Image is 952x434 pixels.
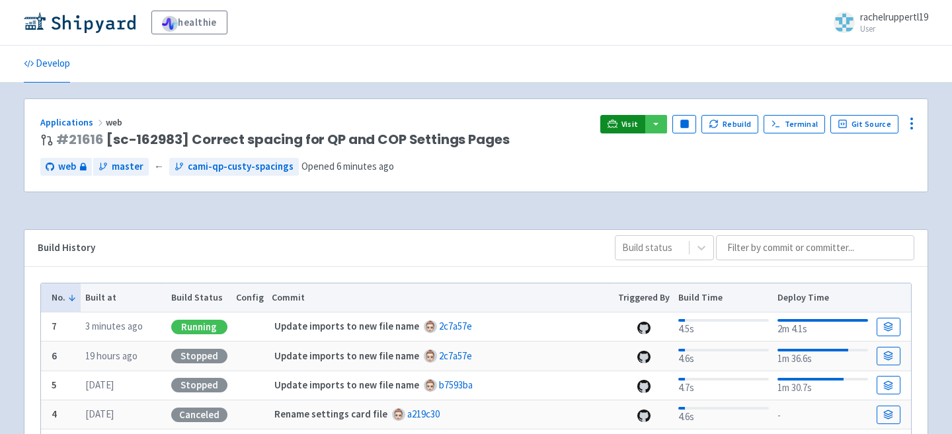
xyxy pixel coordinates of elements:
a: healthie [151,11,227,34]
div: Stopped [171,378,227,392]
time: 19 hours ago [85,349,138,362]
div: 4.7s [678,375,769,396]
th: Config [231,283,268,312]
th: Triggered By [614,283,674,312]
time: 6 minutes ago [337,160,394,172]
th: Build Status [167,283,231,312]
th: Commit [268,283,614,312]
span: Visit [621,119,639,129]
span: ← [154,159,164,174]
span: cami-qp-custy-spacings [188,159,294,174]
a: web [40,158,92,176]
small: User [860,24,928,33]
a: Applications [40,116,106,128]
a: 2c7a57e [439,320,472,332]
div: Canceled [171,408,227,422]
a: #21616 [56,130,104,149]
strong: Update imports to new file name [274,379,419,391]
a: Git Source [830,115,898,133]
a: Terminal [764,115,825,133]
div: 1m 30.7s [777,375,868,396]
a: rachelruppertl19 User [826,12,928,33]
time: [DATE] [85,379,114,391]
span: Opened [301,160,394,172]
input: Filter by commit or committer... [716,235,914,260]
span: rachelruppertl19 [860,11,928,23]
div: - [777,406,868,423]
b: 6 [52,349,57,362]
a: Develop [24,46,70,83]
button: Rebuild [701,115,758,133]
div: 4.6s [678,346,769,367]
time: 3 minutes ago [85,320,143,332]
a: cami-qp-custy-spacings [169,158,299,176]
div: 4.5s [678,316,769,337]
div: Stopped [171,349,227,363]
a: a219c30 [407,408,440,420]
span: master [112,159,143,174]
a: Build Details [877,376,900,394]
span: [sc-162983] Correct spacing for QP and COP Settings Pages [56,132,509,147]
strong: Update imports to new file name [274,320,419,332]
a: b7593ba [439,379,473,391]
time: [DATE] [85,408,114,420]
div: Running [171,320,227,334]
div: 1m 36.6s [777,346,868,367]
strong: Rename settings card file [274,408,387,420]
strong: Update imports to new file name [274,349,419,362]
button: Pause [672,115,696,133]
a: Build Details [877,318,900,336]
span: web [58,159,76,174]
a: 2c7a57e [439,349,472,362]
b: 5 [52,379,57,391]
th: Built at [81,283,167,312]
th: Build Time [674,283,773,312]
a: Build Details [877,406,900,424]
a: Build Details [877,347,900,365]
img: Shipyard logo [24,12,136,33]
div: 4.6s [678,404,769,425]
div: 2m 4.1s [777,316,868,337]
div: Build History [38,240,594,256]
th: Deploy Time [773,283,872,312]
button: No. [52,291,77,305]
span: web [106,116,124,128]
b: 4 [52,408,57,420]
a: Visit [600,115,645,133]
b: 7 [52,320,57,332]
a: master [93,158,149,176]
